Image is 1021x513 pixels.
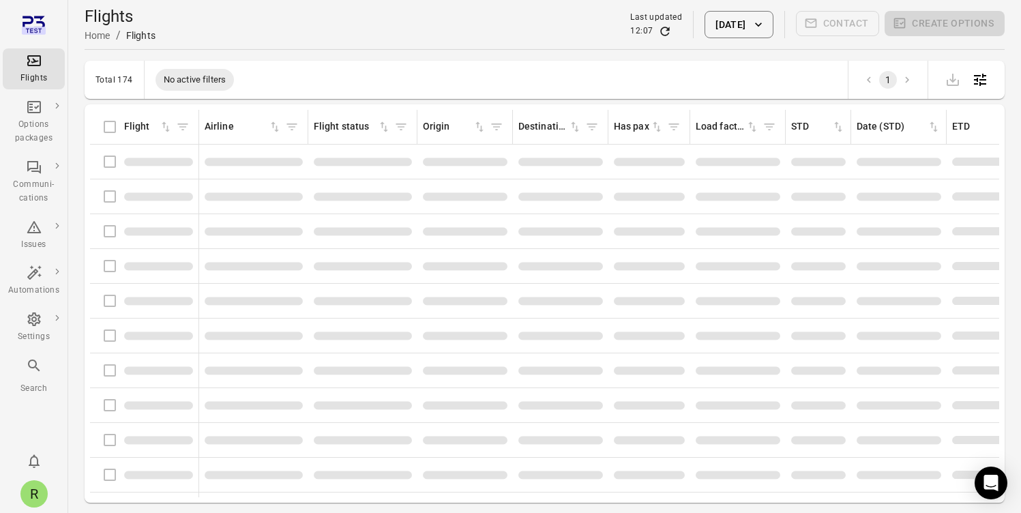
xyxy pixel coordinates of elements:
[85,5,156,27] h1: Flights
[518,119,582,134] div: Sort by destination in ascending order
[8,330,59,344] div: Settings
[126,29,156,42] div: Flights
[8,178,59,205] div: Communi-cations
[314,119,391,134] div: Sort by flight status in ascending order
[156,73,235,87] span: No active filters
[8,284,59,297] div: Automations
[3,48,65,89] a: Flights
[582,117,602,137] span: Filter by destination
[20,448,48,475] button: Notifications
[3,261,65,302] a: Automations
[423,119,486,134] div: Sort by origin in ascending order
[879,71,897,89] button: page 1
[8,118,59,145] div: Options packages
[966,66,994,93] button: Open table configuration
[20,480,48,508] div: R
[3,353,65,399] button: Search
[85,27,156,44] nav: Breadcrumbs
[796,11,880,38] span: Please make a selection to create communications
[8,72,59,85] div: Flights
[759,117,780,137] span: Filter by load factor
[705,11,773,38] button: [DATE]
[95,75,133,85] div: Total 174
[3,95,65,149] a: Options packages
[614,119,664,134] div: Sort by has pax in ascending order
[630,11,682,25] div: Last updated
[885,11,1005,38] span: Please make a selection to create an option package
[3,155,65,209] a: Communi-cations
[630,25,653,38] div: 12:07
[3,307,65,348] a: Settings
[3,215,65,256] a: Issues
[116,27,121,44] li: /
[975,467,1007,499] div: Open Intercom Messenger
[205,119,282,134] div: Sort by airline in ascending order
[664,117,684,137] span: Filter by has pax
[486,117,507,137] span: Filter by origin
[124,119,173,134] div: Sort by flight in ascending order
[15,475,53,513] button: Rachel
[173,117,193,137] span: Filter by flight
[791,119,845,134] div: Sort by STD in ascending order
[8,382,59,396] div: Search
[859,71,917,89] nav: pagination navigation
[85,30,110,41] a: Home
[8,238,59,252] div: Issues
[952,119,1016,134] div: Sort by ETD in ascending order
[939,72,966,85] span: Please make a selection to export
[282,117,302,137] span: Filter by airline
[658,25,672,38] button: Refresh data
[857,119,941,134] div: Sort by date (STD) in ascending order
[696,119,759,134] div: Sort by load factor in ascending order
[391,117,411,137] span: Filter by flight status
